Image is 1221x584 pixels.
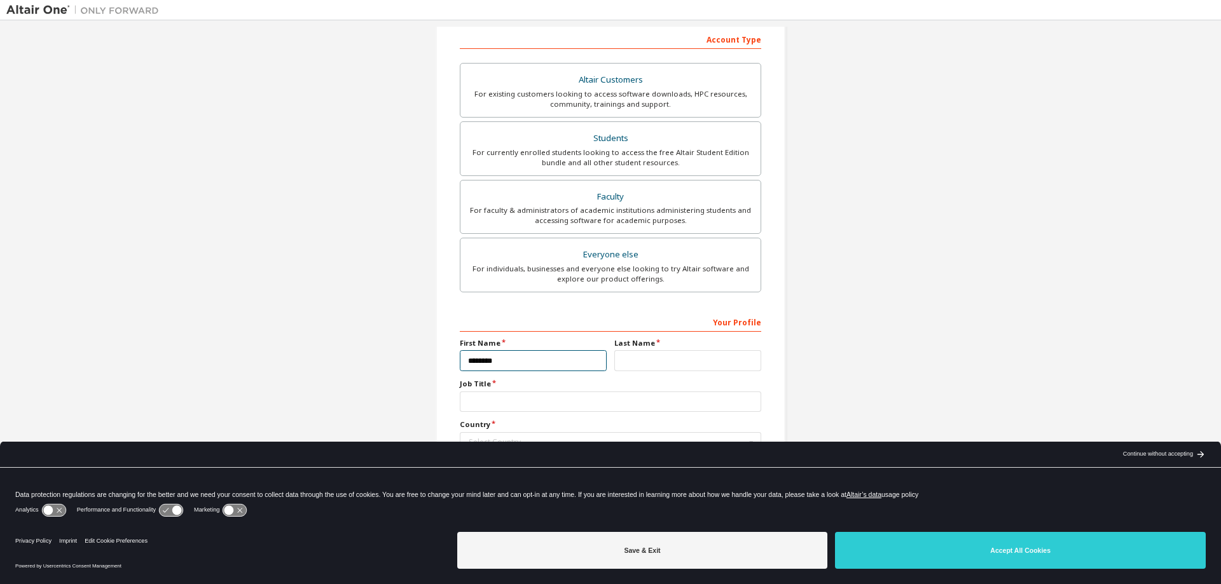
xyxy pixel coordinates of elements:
label: Job Title [460,379,761,389]
div: Students [468,130,753,147]
div: Account Type [460,29,761,49]
label: First Name [460,338,607,348]
div: Everyone else [468,246,753,264]
label: Country [460,419,761,430]
div: Altair Customers [468,71,753,89]
label: Last Name [614,338,761,348]
img: Altair One [6,4,165,17]
div: For individuals, businesses and everyone else looking to try Altair software and explore our prod... [468,264,753,284]
div: Your Profile [460,311,761,332]
div: For existing customers looking to access software downloads, HPC resources, community, trainings ... [468,89,753,109]
div: For currently enrolled students looking to access the free Altair Student Edition bundle and all ... [468,147,753,168]
div: Faculty [468,188,753,206]
div: For faculty & administrators of academic institutions administering students and accessing softwa... [468,205,753,226]
div: Select Country [469,438,745,446]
